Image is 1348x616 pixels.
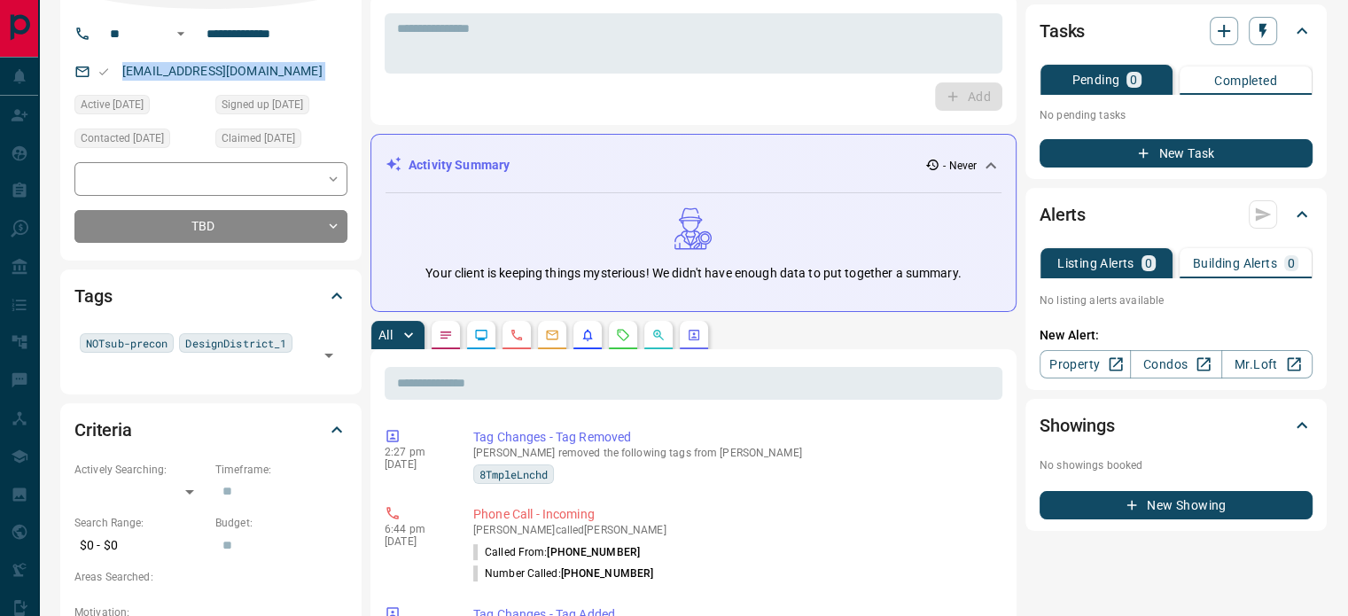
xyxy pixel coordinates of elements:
[378,329,393,341] p: All
[74,95,206,120] div: Thu Nov 11 2021
[74,416,132,444] h2: Criteria
[385,523,447,535] p: 6:44 pm
[74,210,347,243] div: TBD
[1193,257,1277,269] p: Building Alerts
[409,156,510,175] p: Activity Summary
[86,334,168,352] span: NOTsub-precon
[1071,74,1119,86] p: Pending
[1040,404,1313,447] div: Showings
[1040,102,1313,129] p: No pending tasks
[651,328,666,342] svg: Opportunities
[474,328,488,342] svg: Lead Browsing Activity
[385,535,447,548] p: [DATE]
[1040,200,1086,229] h2: Alerts
[97,66,110,78] svg: Email Valid
[425,264,961,283] p: Your client is keeping things mysterious! We didn't have enough data to put together a summary.
[1130,350,1221,378] a: Condos
[545,328,559,342] svg: Emails
[473,524,995,536] p: [PERSON_NAME] called [PERSON_NAME]
[1040,193,1313,236] div: Alerts
[74,275,347,317] div: Tags
[616,328,630,342] svg: Requests
[473,544,640,560] p: Called From:
[316,343,341,368] button: Open
[1040,139,1313,168] button: New Task
[1057,257,1134,269] p: Listing Alerts
[943,158,977,174] p: - Never
[473,565,653,581] p: Number Called:
[74,409,347,451] div: Criteria
[1130,74,1137,86] p: 0
[215,515,347,531] p: Budget:
[185,334,286,352] span: DesignDistrict_1
[1040,457,1313,473] p: No showings booked
[473,505,995,524] p: Phone Call - Incoming
[1040,17,1085,45] h2: Tasks
[386,149,1001,182] div: Activity Summary- Never
[74,282,112,310] h2: Tags
[1040,350,1131,378] a: Property
[222,129,295,147] span: Claimed [DATE]
[74,515,206,531] p: Search Range:
[473,447,995,459] p: [PERSON_NAME] removed the following tags from [PERSON_NAME]
[1145,257,1152,269] p: 0
[222,96,303,113] span: Signed up [DATE]
[1214,74,1277,87] p: Completed
[215,95,347,120] div: Thu Nov 11 2021
[479,465,548,483] span: 8TmpleLnchd
[385,446,447,458] p: 2:27 pm
[580,328,595,342] svg: Listing Alerts
[561,567,654,580] span: [PHONE_NUMBER]
[510,328,524,342] svg: Calls
[473,428,995,447] p: Tag Changes - Tag Removed
[1221,350,1313,378] a: Mr.Loft
[122,64,323,78] a: [EMAIL_ADDRESS][DOMAIN_NAME]
[687,328,701,342] svg: Agent Actions
[547,546,640,558] span: [PHONE_NUMBER]
[81,129,164,147] span: Contacted [DATE]
[1288,257,1295,269] p: 0
[170,23,191,44] button: Open
[1040,10,1313,52] div: Tasks
[385,458,447,471] p: [DATE]
[74,569,347,585] p: Areas Searched:
[439,328,453,342] svg: Notes
[215,129,347,153] div: Thu Nov 11 2021
[74,531,206,560] p: $0 - $0
[1040,326,1313,345] p: New Alert:
[81,96,144,113] span: Active [DATE]
[1040,491,1313,519] button: New Showing
[74,129,206,153] div: Fri Nov 12 2021
[1040,292,1313,308] p: No listing alerts available
[215,462,347,478] p: Timeframe:
[74,462,206,478] p: Actively Searching:
[1040,411,1115,440] h2: Showings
